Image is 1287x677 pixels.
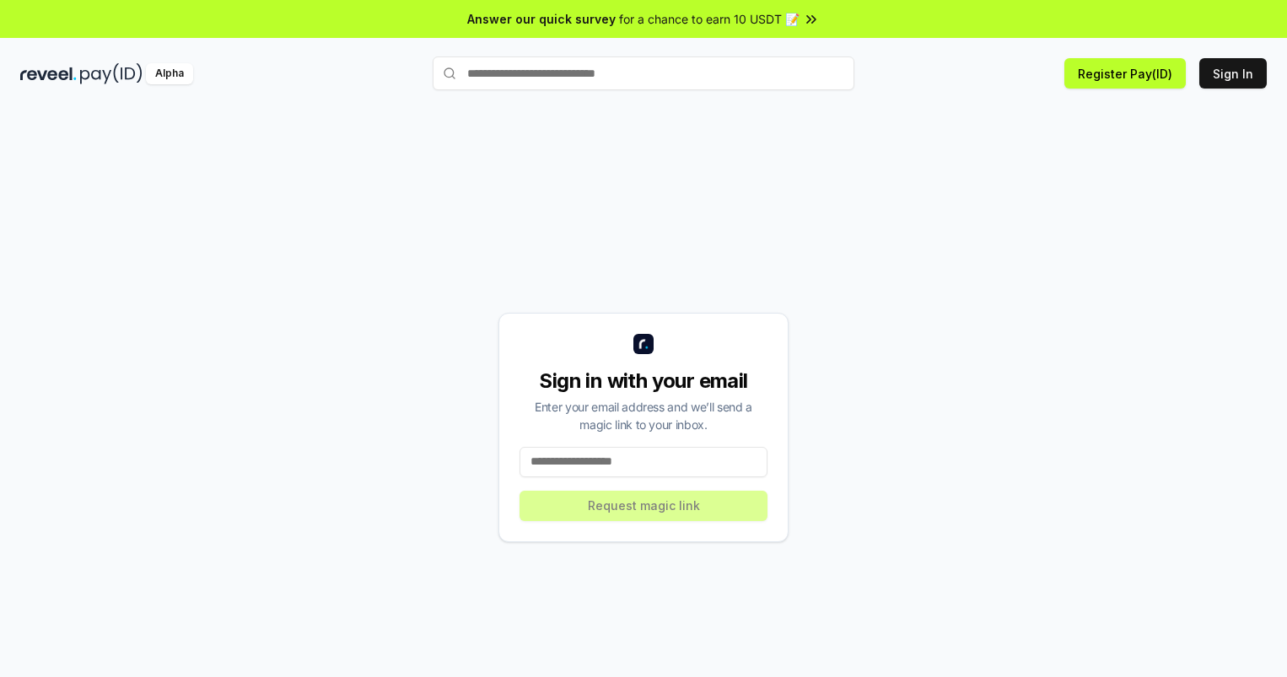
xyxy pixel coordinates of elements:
div: Enter your email address and we’ll send a magic link to your inbox. [520,398,767,433]
img: logo_small [633,334,654,354]
img: pay_id [80,63,143,84]
img: reveel_dark [20,63,77,84]
div: Alpha [146,63,193,84]
span: for a chance to earn 10 USDT 📝 [619,10,800,28]
span: Answer our quick survey [467,10,616,28]
button: Sign In [1199,58,1267,89]
button: Register Pay(ID) [1064,58,1186,89]
div: Sign in with your email [520,368,767,395]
